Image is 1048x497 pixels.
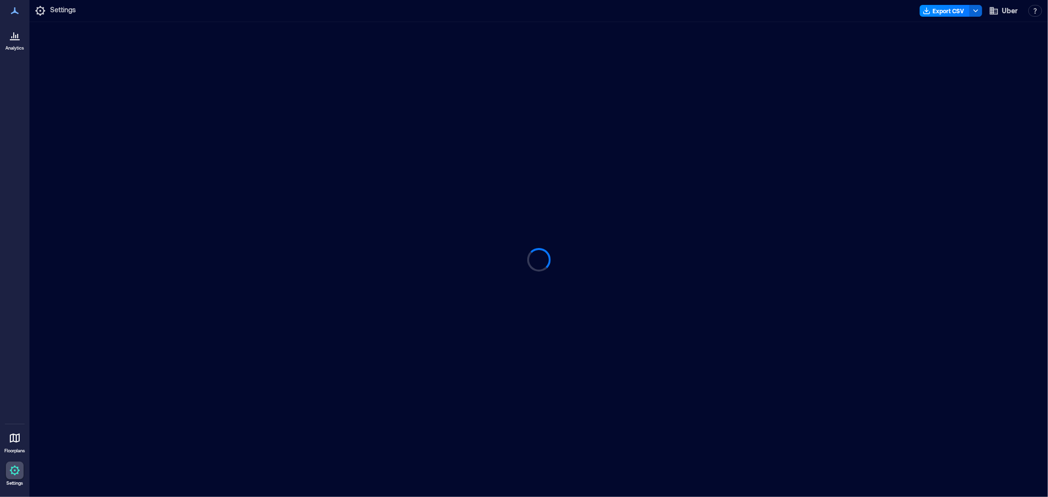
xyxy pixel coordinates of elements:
a: Settings [3,459,27,489]
p: Floorplans [4,448,25,454]
a: Floorplans [1,426,28,457]
p: Analytics [5,45,24,51]
span: Uber [1002,6,1018,16]
p: Settings [50,5,76,17]
button: Uber [986,3,1020,19]
button: Export CSV [920,5,970,17]
p: Settings [6,480,23,486]
a: Analytics [2,24,27,54]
